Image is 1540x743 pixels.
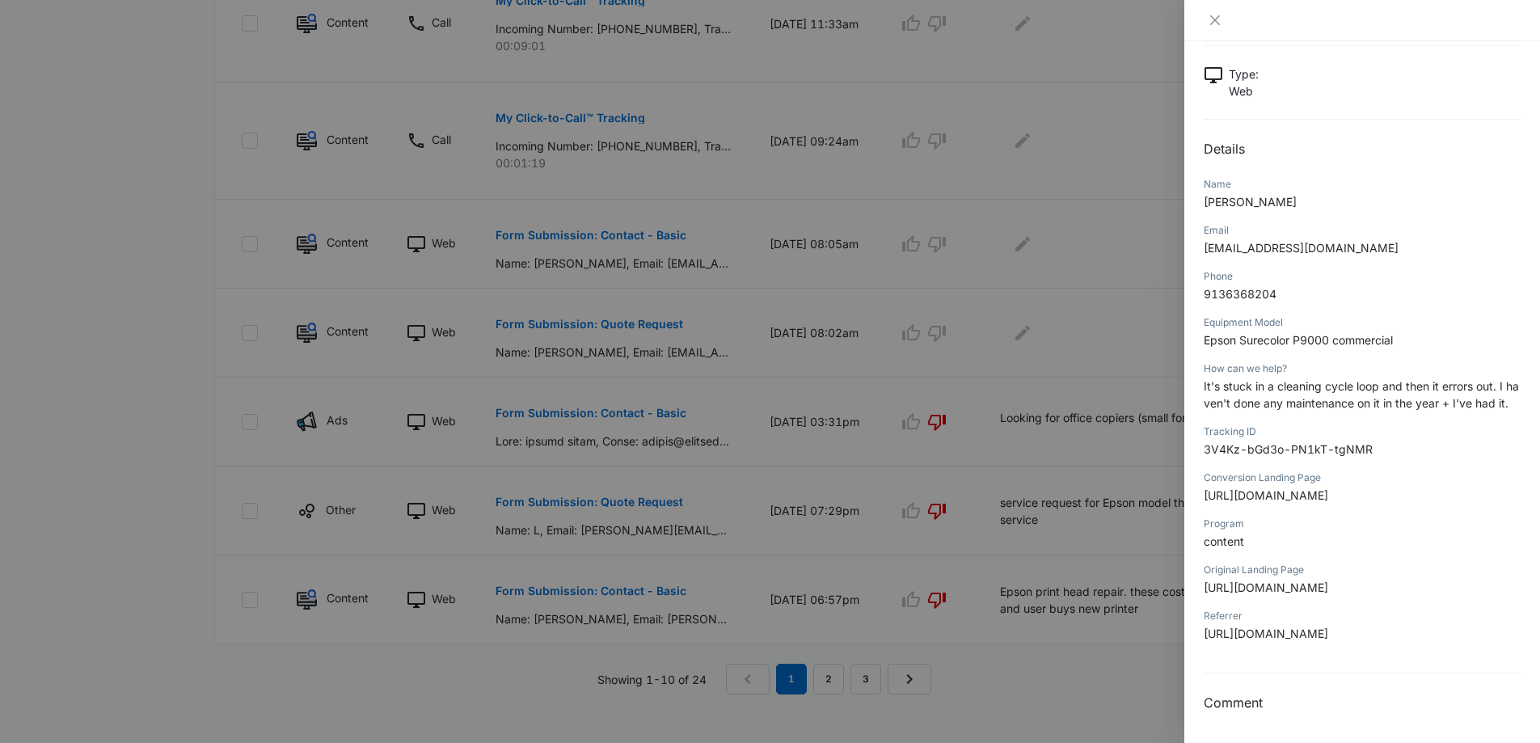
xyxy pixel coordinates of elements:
div: Name [1204,177,1521,192]
span: It's stuck in a cleaning cycle loop and then it errors out. I haven't done any maintenance on it ... [1204,379,1519,410]
div: Equipment Model [1204,315,1521,330]
div: How can we help? [1204,361,1521,376]
h2: Details [1204,139,1521,158]
span: 3V4Kz-bGd3o-PN1kT-tgNMR [1204,442,1373,456]
span: [URL][DOMAIN_NAME] [1204,627,1328,640]
p: Web [1229,82,1259,99]
div: Phone [1204,269,1521,284]
span: close [1209,14,1221,27]
div: Referrer [1204,609,1521,623]
p: Type : [1229,65,1259,82]
div: Original Landing Page [1204,563,1521,577]
div: Program [1204,517,1521,531]
span: [PERSON_NAME] [1204,195,1297,209]
span: Epson Surecolor P9000 commercial [1204,333,1393,347]
span: 9136368204 [1204,287,1276,301]
div: Email [1204,223,1521,238]
button: Close [1204,13,1226,27]
span: content [1204,534,1244,548]
div: Conversion Landing Page [1204,471,1521,485]
span: [URL][DOMAIN_NAME] [1204,580,1328,594]
span: [URL][DOMAIN_NAME] [1204,488,1328,502]
h3: Comment [1204,693,1521,712]
div: Tracking ID [1204,424,1521,439]
span: [EMAIL_ADDRESS][DOMAIN_NAME] [1204,241,1399,255]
